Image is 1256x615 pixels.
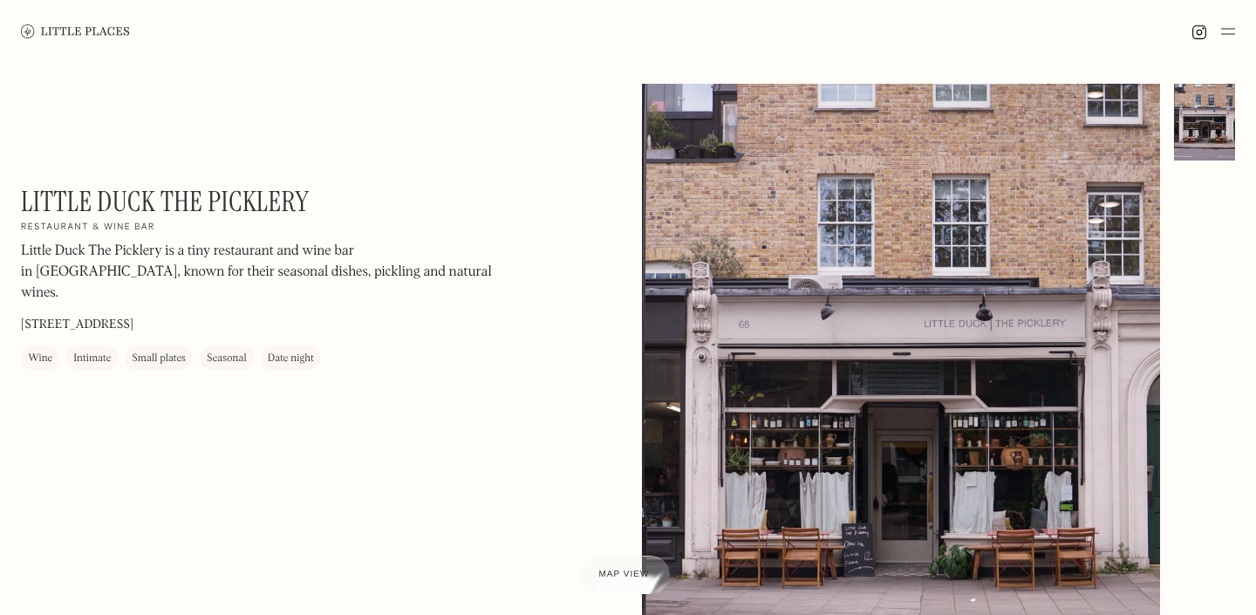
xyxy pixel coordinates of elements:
p: [STREET_ADDRESS] [21,316,133,334]
h1: Little Duck The Picklery [21,185,309,218]
h2: Restaurant & wine bar [21,222,155,234]
div: Wine [28,350,52,367]
div: Date night [268,350,314,367]
a: Map view [578,556,671,594]
div: Small plates [132,350,186,367]
div: Seasonal [207,350,247,367]
span: Map view [599,570,650,579]
div: Intimate [73,350,111,367]
p: Little Duck The Picklery is a tiny restaurant and wine bar in [GEOGRAPHIC_DATA], known for their ... [21,241,492,304]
